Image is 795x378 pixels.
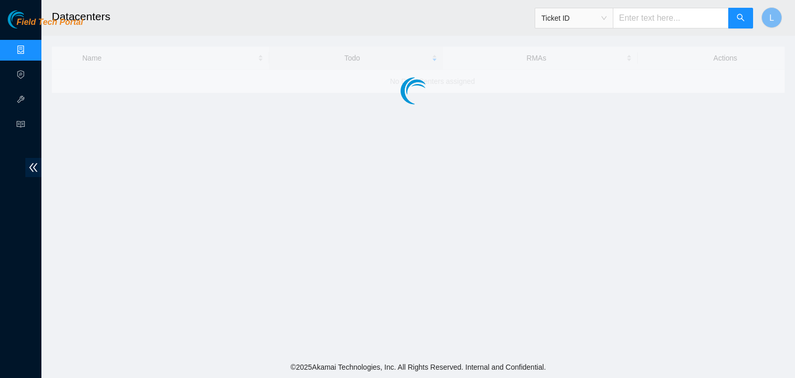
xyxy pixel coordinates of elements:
[541,10,607,26] span: Ticket ID
[761,7,782,28] button: L
[613,8,729,28] input: Enter text here...
[8,19,83,32] a: Akamai TechnologiesField Tech Portal
[17,115,25,136] span: read
[41,356,795,378] footer: © 2025 Akamai Technologies, Inc. All Rights Reserved. Internal and Confidential.
[25,158,41,177] span: double-left
[737,13,745,23] span: search
[17,18,83,27] span: Field Tech Portal
[8,10,52,28] img: Akamai Technologies
[770,11,774,24] span: L
[728,8,753,28] button: search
